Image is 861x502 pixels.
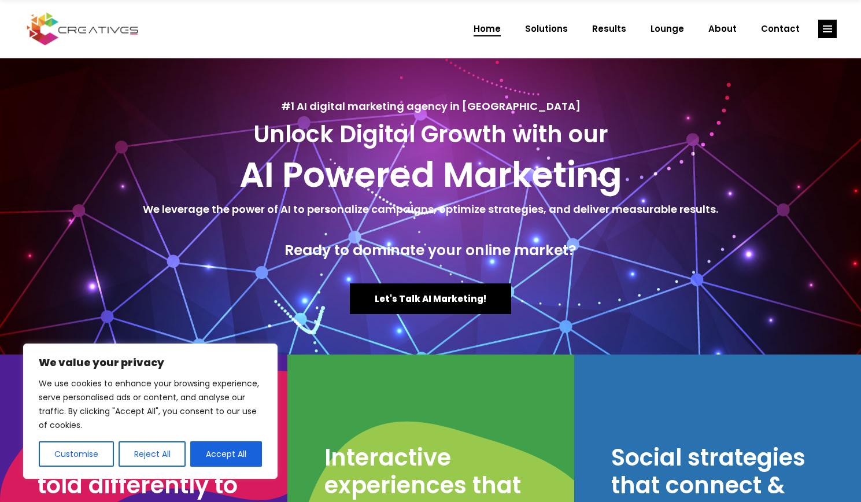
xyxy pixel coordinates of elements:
button: Reject All [119,441,186,467]
a: Results [580,14,638,44]
a: Lounge [638,14,696,44]
h5: We leverage the power of AI to personalize campaigns, optimize strategies, and deliver measurable... [12,201,849,217]
a: Let's Talk AI Marketing! [350,283,511,314]
a: Contact [749,14,812,44]
a: About [696,14,749,44]
span: About [708,14,737,44]
div: We value your privacy [23,344,278,479]
a: Home [461,14,513,44]
button: Accept All [190,441,262,467]
span: Results [592,14,626,44]
a: link [818,20,837,38]
span: Home [474,14,501,44]
span: Contact [761,14,800,44]
button: Customise [39,441,114,467]
h2: AI Powered Marketing [12,154,849,195]
span: Let's Talk AI Marketing! [375,293,486,305]
span: Solutions [525,14,568,44]
p: We use cookies to enhance your browsing experience, serve personalised ads or content, and analys... [39,376,262,432]
span: Lounge [651,14,684,44]
img: Creatives [24,11,141,47]
a: Solutions [513,14,580,44]
p: We value your privacy [39,356,262,370]
h5: #1 AI digital marketing agency in [GEOGRAPHIC_DATA] [12,98,849,115]
h4: Ready to dominate your online market? [12,242,849,259]
h3: Unlock Digital Growth with our [12,120,849,148]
